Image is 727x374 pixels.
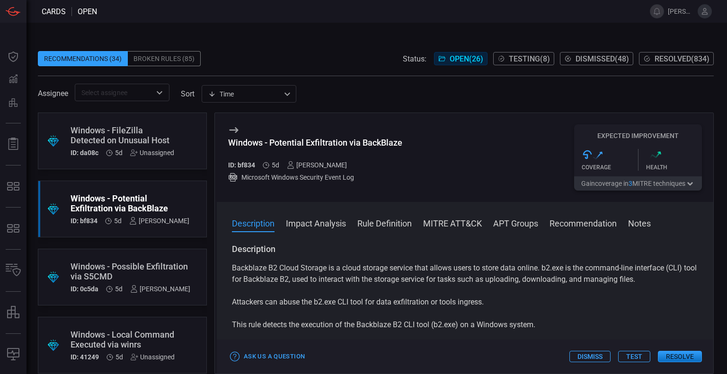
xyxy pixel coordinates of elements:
[38,89,68,98] span: Assignee
[2,45,25,68] button: Dashboard
[618,351,650,362] button: Test
[2,91,25,113] button: Preventions
[114,217,122,225] span: Sep 14, 2025 5:16 AM
[232,319,698,331] p: This rule detects the execution of the Backblaze B2 CLI tool (b2.exe) on a Windows system.
[71,261,190,281] div: Windows - Possible Exfiltration via S5CMD
[71,125,174,145] div: Windows - FileZilla Detected on Unusual Host
[42,7,66,16] span: Cards
[38,51,128,66] div: Recommendations (34)
[71,193,189,213] div: Windows - Potential Exfiltration via BackBlaze
[232,296,698,308] p: Attackers can abuse the b2.exe CLI tool for data exfiltration or tools ingress.
[287,161,347,169] div: [PERSON_NAME]
[130,149,174,157] div: Unassigned
[569,351,611,362] button: Dismiss
[78,87,151,98] input: Select assignee
[509,54,550,63] span: Testing ( 8 )
[115,149,123,157] span: Sep 14, 2025 5:16 AM
[2,68,25,91] button: Detections
[130,285,190,293] div: [PERSON_NAME]
[228,138,402,148] div: Windows - Potential Exfiltration via BackBlaze
[450,54,483,63] span: Open ( 26 )
[71,149,98,157] h5: ID: da08c
[2,217,25,240] button: MITRE - Detection Posture
[228,173,402,182] div: Microsoft Windows Security Event Log
[232,244,698,255] h3: Description
[2,301,25,324] button: assets
[228,161,255,169] h5: ID: bf834
[71,353,99,361] h5: ID: 41249
[629,180,632,187] span: 3
[2,259,25,282] button: Inventory
[550,217,617,228] button: Recommendation
[357,217,412,228] button: Rule Definition
[574,176,702,191] button: Gaincoverage in3MITRE techniques
[71,330,175,349] div: Windows - Local Command Executed via winrs
[131,353,175,361] div: Unassigned
[576,54,629,63] span: Dismissed ( 48 )
[286,217,346,228] button: Impact Analysis
[129,217,189,225] div: [PERSON_NAME]
[153,86,166,99] button: Open
[228,349,307,364] button: Ask Us a Question
[493,52,554,65] button: Testing(8)
[403,54,426,63] span: Status:
[646,164,702,171] div: Health
[272,161,279,169] span: Sep 14, 2025 5:16 AM
[2,175,25,198] button: MITRE - Exposures
[423,217,482,228] button: MITRE ATT&CK
[639,52,714,65] button: Resolved(834)
[493,217,538,228] button: APT Groups
[71,285,98,293] h5: ID: 0c5da
[582,164,638,171] div: Coverage
[78,7,97,16] span: open
[232,217,275,228] button: Description
[2,133,25,156] button: Reports
[71,217,98,225] h5: ID: bf834
[115,353,123,361] span: Sep 14, 2025 5:16 AM
[658,351,702,362] button: Resolve
[181,89,195,98] label: sort
[208,89,281,99] div: Time
[232,262,698,285] p: Backblaze B2 Cloud Storage is a cloud storage service that allows users to store data online. b2....
[434,52,488,65] button: Open(26)
[628,217,651,228] button: Notes
[668,8,694,15] span: [PERSON_NAME].[PERSON_NAME]
[2,343,25,366] button: Compliance Monitoring
[655,54,709,63] span: Resolved ( 834 )
[574,132,702,139] h5: Expected Improvement
[115,285,123,293] span: Sep 14, 2025 5:16 AM
[560,52,633,65] button: Dismissed(48)
[128,51,201,66] div: Broken Rules (85)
